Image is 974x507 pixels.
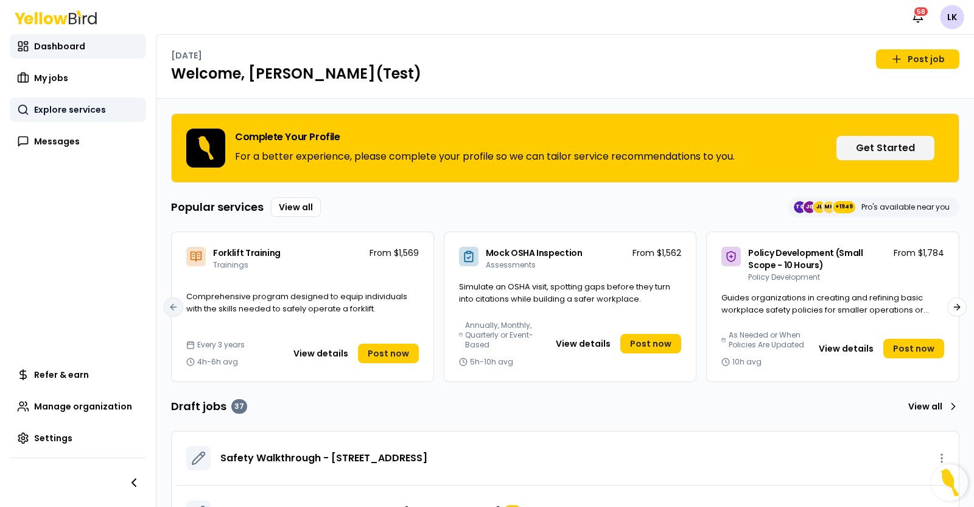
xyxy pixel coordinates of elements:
[271,197,321,217] a: View all
[794,201,806,213] span: TC
[470,357,513,367] span: 5h-10h avg
[823,201,835,213] span: MH
[186,291,407,314] span: Comprehensive program designed to equip individuals with the skills needed to safely operate a fo...
[630,338,671,350] span: Post now
[34,400,132,413] span: Manage organization
[465,321,544,350] span: Annually, Monthly, Quarterly or Event-Based
[459,281,670,305] span: Simulate an OSHA visit, spotting gaps before they turn into citations while building a safer work...
[804,201,816,213] span: JG
[903,397,959,416] a: View all
[34,40,85,52] span: Dashboard
[171,398,247,415] h3: Draft jobs
[235,149,735,164] p: For a better experience, please complete your profile so we can tailor service recommendations to...
[620,334,681,353] a: Post now
[34,369,89,381] span: Refer & earn
[368,347,409,360] span: Post now
[813,201,825,213] span: JL
[883,339,944,358] a: Post now
[548,334,618,353] button: View details
[231,399,247,414] div: 37
[729,330,807,350] span: As Needed or When Policies Are Updated
[10,97,146,122] a: Explore services
[171,113,959,183] div: Complete Your ProfileFor a better experience, please complete your profile so we can tailor servi...
[10,426,146,450] a: Settings
[34,72,68,84] span: My jobs
[34,104,106,116] span: Explore services
[486,260,536,270] span: Assessments
[876,49,959,69] a: Post job
[213,260,248,270] span: Trainings
[197,340,245,350] span: Every 3 years
[34,432,72,444] span: Settings
[10,66,146,90] a: My jobs
[906,5,930,29] button: 58
[10,34,146,58] a: Dashboard
[835,201,853,213] span: +1949
[732,357,762,367] span: 10h avg
[220,451,427,466] a: Safety Walkthrough - [STREET_ADDRESS]
[171,64,959,83] h1: Welcome, [PERSON_NAME](Test)
[358,344,419,363] a: Post now
[931,464,968,501] button: Open Resource Center
[235,132,735,142] h3: Complete Your Profile
[213,247,281,259] span: Forklift Training
[34,135,80,147] span: Messages
[940,5,964,29] span: LK
[913,6,929,17] div: 58
[748,247,863,271] span: Policy Development (Small Scope - 10 Hours)
[197,357,238,367] span: 4h-6h avg
[171,49,202,62] p: [DATE]
[10,394,146,419] a: Manage organization
[748,272,820,282] span: Policy Development
[10,129,146,154] a: Messages
[894,247,944,259] p: From $1,784
[893,342,934,355] span: Post now
[171,199,264,216] h3: Popular services
[10,363,146,387] a: Refer & earn
[836,136,934,160] button: Get Started
[811,339,881,358] button: View details
[721,292,929,327] span: Guides organizations in creating and refining basic workplace safety policies for smaller operati...
[286,344,356,363] button: View details
[370,247,419,259] p: From $1,569
[861,202,950,212] p: Pro's available near you
[486,247,583,259] span: Mock OSHA Inspection
[632,247,681,259] p: From $1,562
